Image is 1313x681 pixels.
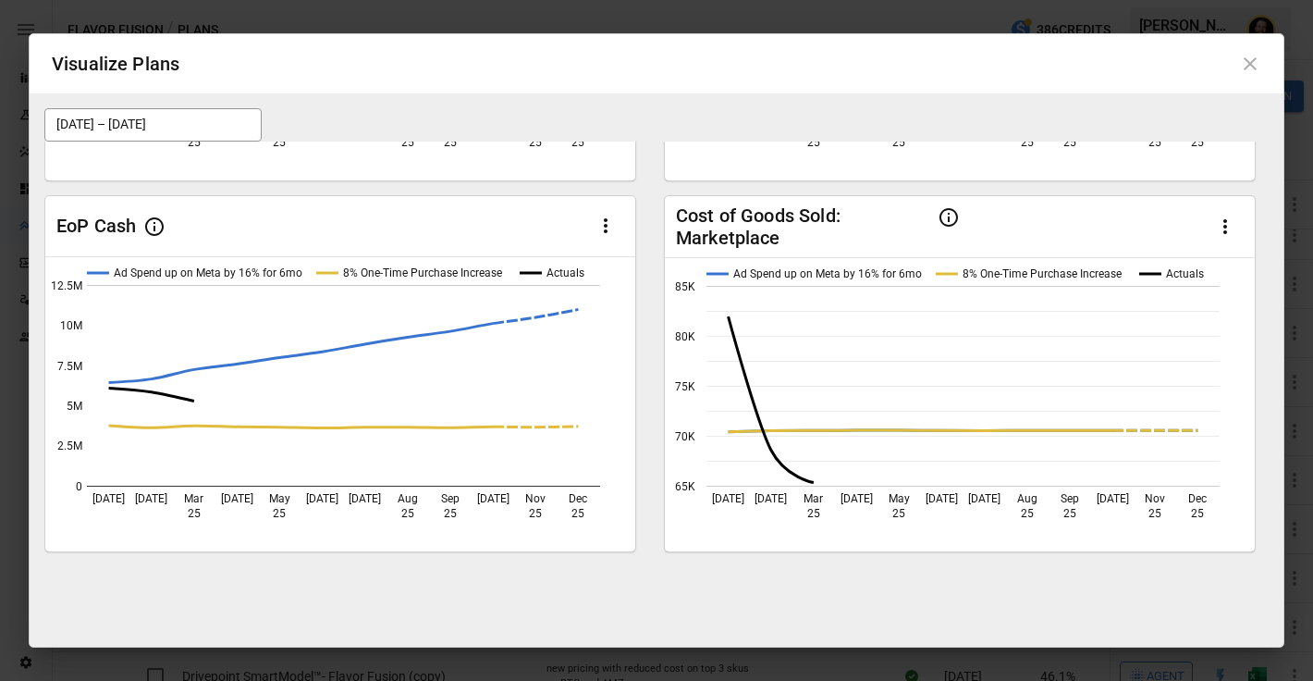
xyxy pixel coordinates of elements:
div: EoP Cash [56,214,136,238]
text: 10M [60,319,82,332]
text: 25 [1191,136,1204,149]
text: Dec [569,492,587,505]
svg: A chart. [45,257,635,551]
div: Cost of Goods Sold: Marketplace [676,204,930,249]
svg: A chart. [665,258,1255,551]
text: 25 [807,136,820,149]
text: 25 [1063,136,1076,149]
text: May [889,492,910,505]
text: [DATE] [135,492,167,505]
text: 25 [401,136,414,149]
text: Sep [441,492,460,505]
text: [DATE] [477,492,509,505]
text: 25 [1148,136,1161,149]
text: 65K [675,479,695,492]
button: [DATE] – [DATE] [44,108,262,142]
text: [DATE] [306,492,338,505]
text: Actuals [546,266,584,279]
text: 75K [675,379,695,392]
text: Sep [1061,492,1079,505]
text: 25 [892,507,905,520]
text: 25 [807,507,820,520]
text: 8% One-Time Purchase Increase [963,267,1122,280]
text: 80K [675,329,695,342]
text: [DATE] [841,492,873,505]
text: May [269,492,290,505]
text: Mar [804,492,823,505]
text: 25 [529,507,542,520]
text: Actuals [1166,267,1204,280]
text: 25 [273,507,286,520]
text: [DATE] [755,492,787,505]
text: 25 [1148,507,1161,520]
text: 12.5M [51,279,82,291]
text: 25 [188,136,201,149]
text: 25 [188,507,201,520]
text: 5M [67,400,82,413]
text: [DATE] [1097,492,1129,505]
text: 25 [1021,136,1034,149]
text: 25 [1021,507,1034,520]
text: 25 [571,136,584,149]
text: [DATE] [926,492,958,505]
text: Ad Spend up on Meta by 16% for 6mo [733,267,922,280]
text: 70K [675,429,695,442]
text: 25 [892,136,905,149]
text: [DATE] [712,492,744,505]
text: [DATE] [92,492,125,505]
text: Mar [184,492,203,505]
text: 25 [1063,507,1076,520]
text: 25 [571,507,584,520]
text: 25 [529,136,542,149]
text: Nov [1145,492,1165,505]
text: 2.5M [57,440,82,452]
text: 25 [273,136,286,149]
text: 85K [675,279,695,292]
text: [DATE] [968,492,1000,505]
text: [DATE] [221,492,253,505]
text: 0 [76,479,82,492]
div: Visualize Plans [52,49,179,79]
text: 25 [401,507,414,520]
text: Dec [1188,492,1207,505]
text: 25 [1191,507,1204,520]
text: 8% One-Time Purchase Increase [343,266,502,279]
text: Aug [1017,492,1037,505]
text: [DATE] [349,492,381,505]
text: Aug [398,492,418,505]
text: 7.5M [57,359,82,372]
text: Nov [525,492,546,505]
text: 25 [444,136,457,149]
text: 25 [444,507,457,520]
text: Ad Spend up on Meta by 16% for 6mo [114,266,302,279]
